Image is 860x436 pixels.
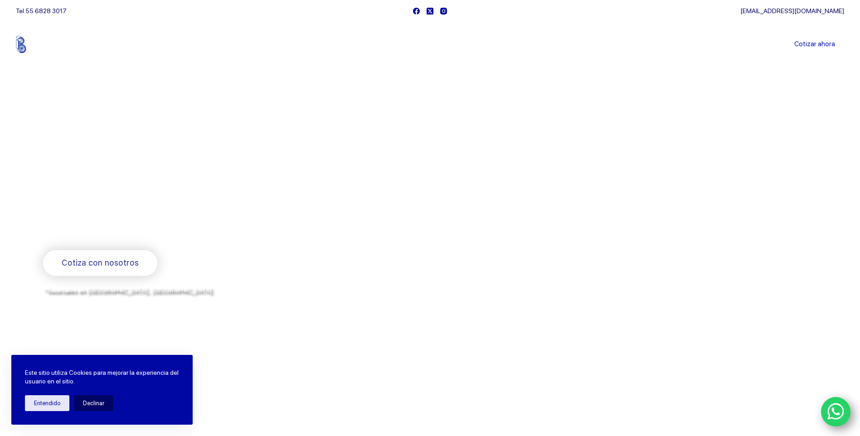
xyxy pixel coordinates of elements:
[25,7,67,15] a: 55 6828 3017
[25,395,69,411] button: Entendido
[821,397,851,427] a: WhatsApp
[43,287,212,294] span: *Sucursales en [GEOGRAPHIC_DATA], [GEOGRAPHIC_DATA]
[440,8,447,15] a: Instagram
[427,8,433,15] a: X (Twitter)
[16,7,67,15] span: Tel.
[43,297,262,304] span: y envíos a todo [GEOGRAPHIC_DATA] por la paquetería de su preferencia
[740,7,844,15] a: [EMAIL_ADDRESS][DOMAIN_NAME]
[413,8,420,15] a: Facebook
[43,155,370,217] span: Somos los doctores de la industria
[785,35,844,53] a: Cotizar ahora
[25,368,179,386] p: Este sitio utiliza Cookies para mejorar la experiencia del usuario en el sitio.
[74,395,113,411] button: Declinar
[16,36,73,53] img: Balerytodo
[323,22,537,67] nav: Menu Principal
[62,257,139,270] span: Cotiza con nosotros
[43,250,157,276] a: Cotiza con nosotros
[43,135,159,146] span: Bienvenido a Balerytodo®
[43,227,222,238] span: Rodamientos y refacciones industriales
